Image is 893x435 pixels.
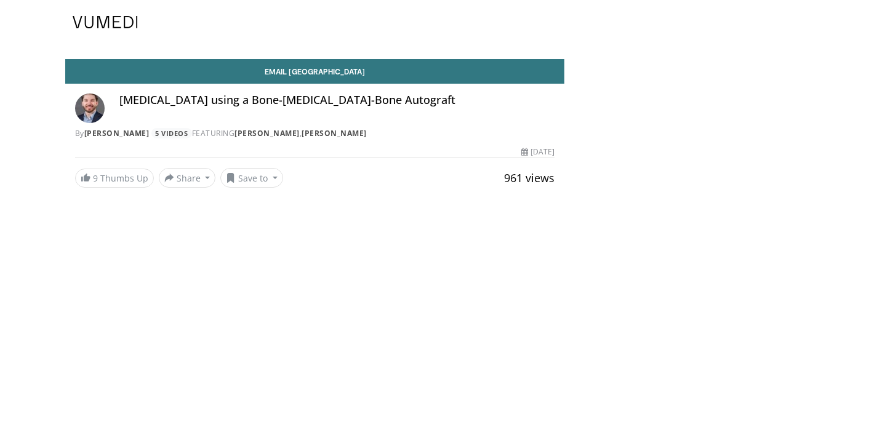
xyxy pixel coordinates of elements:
button: Share [159,168,216,188]
a: [PERSON_NAME] [234,128,300,138]
img: Avatar [75,94,105,123]
a: [PERSON_NAME] [84,128,150,138]
span: 961 views [504,170,555,185]
a: Email [GEOGRAPHIC_DATA] [65,59,565,84]
span: 9 [93,172,98,184]
a: 5 Videos [151,128,192,138]
a: [PERSON_NAME] [302,128,367,138]
a: 9 Thumbs Up [75,169,154,188]
div: By FEATURING , [75,128,555,139]
button: Save to [220,168,283,188]
h4: [MEDICAL_DATA] using a Bone-[MEDICAL_DATA]-Bone Autograft [119,94,555,107]
div: [DATE] [521,146,555,158]
img: VuMedi Logo [73,16,138,28]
